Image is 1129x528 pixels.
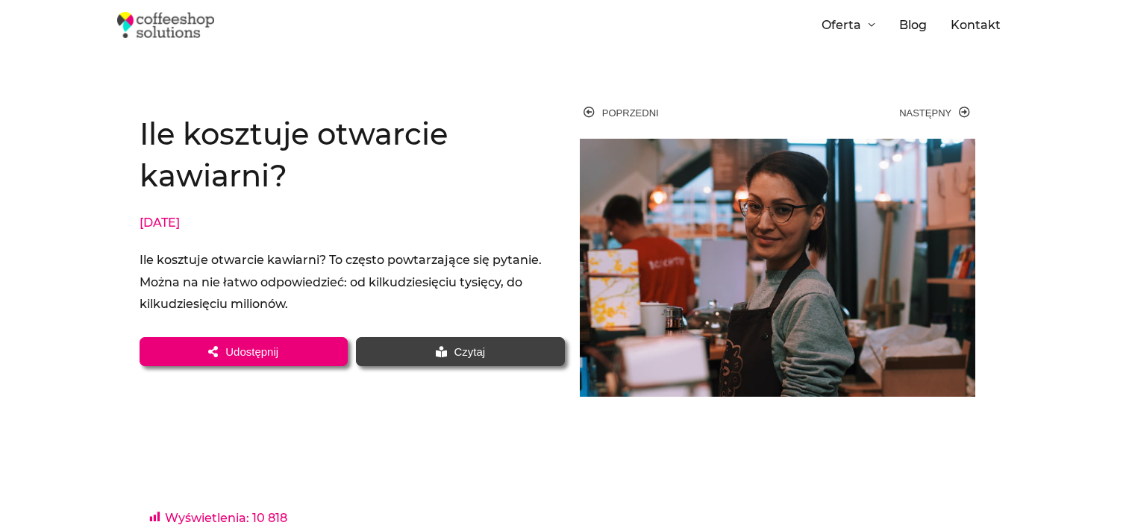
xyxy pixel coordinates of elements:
img: Coffeeshop Solutions [117,12,214,38]
time: [DATE] [140,216,180,230]
a: [DATE] [140,212,180,234]
span: Wyświetlenia: [165,511,249,525]
a: Poprzedni [584,103,777,124]
h1: Ile kosztuje otwarcie kawiarni? [140,113,565,197]
a: Następny [777,103,970,124]
a: Czytaj [356,337,564,366]
span: Poprzedni [602,104,659,122]
span: Następny [899,104,951,122]
span: 10 818 [252,511,287,525]
span: Udostępnij [225,346,278,357]
img: ile kosztuje otwarcie kawiarni [580,139,975,397]
a: Udostępnij [140,337,348,366]
span: Czytaj [454,346,486,357]
div: Ile kosztuje otwarcie kawiarni? To często powtarzające się pytanie. Można na nie łatwo odpowiedzi... [140,249,565,315]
